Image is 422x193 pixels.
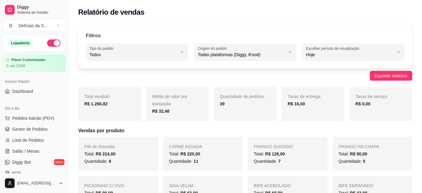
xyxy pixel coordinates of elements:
[363,159,366,164] span: 5
[17,10,63,15] span: Sistema de Gestão
[2,86,66,96] a: Dashboard
[254,183,291,188] span: BIFE ACEBOLADO
[2,168,66,178] a: KDS
[84,151,115,156] span: Total:
[220,101,225,106] strong: 39
[306,52,394,58] span: Hoje
[339,144,380,149] span: FRANGO NA CHAPA
[194,159,198,164] span: 11
[2,176,66,191] button: [EMAIL_ADDRESS][DOMAIN_NAME]
[339,159,366,164] span: Quantidade:
[169,144,202,149] span: CARNE ASSADA
[198,52,286,58] span: Todas plataformas (Diggy, iFood)
[17,5,63,10] span: Diggy
[84,94,110,99] span: Total vendido
[254,159,281,164] span: Quantidade:
[220,94,264,99] span: Quantidade de pedidos
[11,58,45,62] article: Plano Customizado
[84,144,115,149] span: Filé de Dourada
[2,104,66,113] div: Dia a dia
[169,151,200,156] span: Total:
[2,54,66,72] a: Plano Customizadoaté 20/09
[8,23,14,29] span: D
[278,159,281,164] span: 7
[194,44,296,61] button: Origem do pedidoTodas plataformas (Diggy, iFood)
[169,159,198,164] span: Quantidade:
[2,77,66,86] div: Acesso Rápido
[12,170,21,176] span: KDS
[86,32,101,39] p: Filtros
[19,23,47,29] div: Delícias da S ...
[339,151,367,156] span: Total:
[288,101,305,106] strong: R$ 16,00
[17,181,56,186] span: [EMAIL_ADDRESS][DOMAIN_NAME]
[89,46,115,51] label: Tipo do pedido
[254,151,285,156] span: Total:
[12,137,44,143] span: Lista de Pedidos
[96,151,115,156] span: R$ 224,00
[265,151,285,156] span: R$ 126,00
[78,7,144,17] h2: Relatório de vendas
[355,94,387,99] span: Taxas de serviço
[288,94,320,99] span: Taxas de entrega
[2,113,66,123] button: Pedidos balcão (PDV)
[2,2,66,17] a: DiggySistema de Gestão
[152,109,169,114] strong: R$ 32,48
[2,146,66,156] a: Salão / Mesas
[12,126,48,132] span: Gestor de Pedidos
[2,124,66,134] a: Gestor de Pedidos
[339,183,373,188] span: BIFE EMPANADO
[254,144,293,149] span: FRANGO GUISADO
[306,46,361,51] label: Escolher período de visualização
[89,52,177,58] span: Todos
[198,46,229,51] label: Origem do pedido
[355,101,370,106] strong: R$ 0,00
[109,159,111,164] span: 8
[47,39,60,47] button: Alterar Status
[169,183,194,188] span: SAIA VELHA
[12,88,33,94] span: Dashboard
[302,44,405,61] button: Escolher período de visualizaçãoHoje
[2,20,66,32] button: Select a team
[84,159,111,164] span: Quantidade:
[12,159,31,165] span: Diggy Bot
[8,40,33,46] div: Loja aberta
[180,151,200,156] span: R$ 220,00
[152,94,187,106] span: Média de valor por transação
[84,183,124,188] span: PICADINHO C/ OVO
[84,101,107,106] strong: R$ 1.266,82
[2,135,66,145] a: Lista de Pedidos
[10,64,25,68] article: até 20/09
[375,72,407,79] span: Exportar relatório
[12,115,54,121] span: Pedidos balcão (PDV)
[12,148,39,154] span: Salão / Mesas
[78,127,412,134] h5: Vendas por produto
[2,157,66,167] a: Diggy Botnovo
[350,151,367,156] span: R$ 90,00
[370,71,412,81] button: Exportar relatório
[86,44,188,61] button: Tipo do pedidoTodos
